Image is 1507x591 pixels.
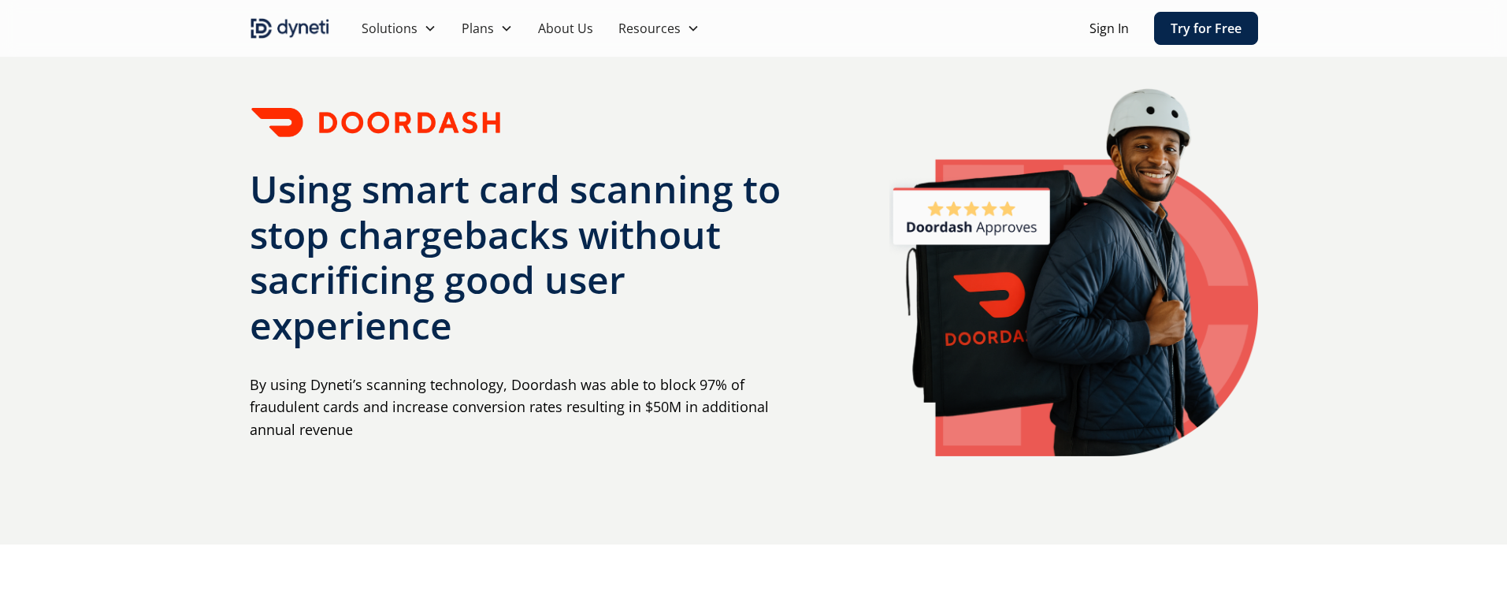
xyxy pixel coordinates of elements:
img: Dyneti indigo logo [250,16,330,41]
p: By using Dyneti’s scanning technology, Doordash was able to block 97% of fraudulent cards and inc... [250,374,802,441]
div: Plans [449,13,525,44]
a: Try for Free [1154,12,1258,45]
div: Solutions [349,13,449,44]
div: Solutions [362,19,418,38]
div: Plans [462,19,494,38]
div: Resources [618,19,681,38]
h1: Using smart card scanning to stop chargebacks without sacrificing good user experience [250,166,802,348]
a: home [250,16,330,41]
a: Sign In [1089,19,1129,38]
img: Doordash [250,103,502,141]
img: A man smiling with a DoorDash delivery bag [889,88,1257,456]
